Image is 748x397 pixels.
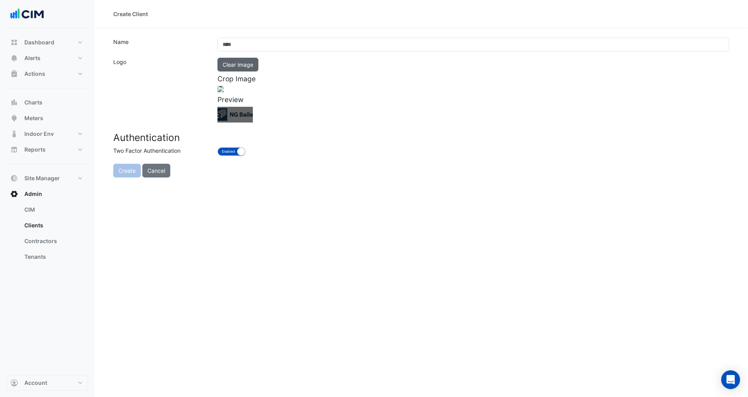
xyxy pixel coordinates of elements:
a: Tenants [18,249,88,265]
h5: Preview [217,95,729,104]
span: Actions [24,70,45,78]
img: Company Logo [9,6,45,22]
a: Contractors [18,233,88,249]
span: Dashboard [24,38,54,46]
app-icon: Meters [10,114,18,122]
div: Open Intercom Messenger [721,370,740,389]
label: Name [109,38,213,51]
span: Indoor Env [24,130,54,138]
span: Charts [24,99,42,106]
label: Two Factor Authentication [109,146,213,157]
button: Meters [6,110,88,126]
span: Alerts [24,54,41,62]
span: Site Manager [24,174,60,182]
app-icon: Reports [10,146,18,154]
span: Meters [24,114,43,122]
app-icon: Dashboard [10,38,18,46]
app-icon: Indoor Env [10,130,18,138]
app-icon: Admin [10,190,18,198]
a: Clients [18,218,88,233]
button: Clear image [217,58,258,71]
div: Create Client [113,10,148,18]
button: Indoor Env [6,126,88,142]
button: Dashboard [6,35,88,50]
img: 8NvQ4SAAAABklEQVQDALgde+Vm8YvyAAAAAElFTkSuQmCC [217,107,253,123]
button: Cancel [142,164,170,177]
span: Reports [24,146,46,154]
app-icon: Charts [10,99,18,106]
app-icon: Actions [10,70,18,78]
a: CIM [18,202,88,218]
app-icon: Alerts [10,54,18,62]
button: Alerts [6,50,88,66]
button: Actions [6,66,88,82]
span: Admin [24,190,42,198]
h5: Crop Image [217,75,729,83]
label: Logo [109,58,213,123]
span: Account [24,379,47,387]
button: Site Manager [6,170,88,186]
button: Reports [6,142,88,157]
button: Account [6,375,88,391]
button: Charts [6,95,88,110]
div: Admin [6,202,88,268]
app-icon: Site Manager [10,174,18,182]
button: Admin [6,186,88,202]
h3: Authentication [113,132,729,143]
